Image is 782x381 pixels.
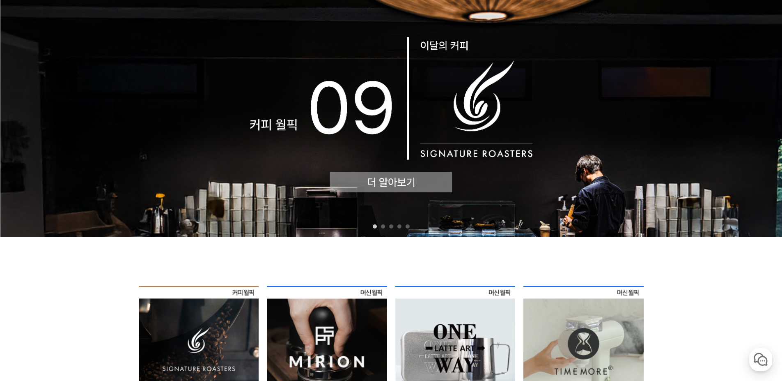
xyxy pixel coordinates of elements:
[106,261,158,281] a: 설정
[54,261,106,281] a: 대화
[26,273,31,279] span: 홈
[75,273,85,280] span: 대화
[389,224,393,229] a: 3
[127,273,137,279] span: 설정
[397,224,401,229] a: 4
[373,224,377,229] a: 1
[381,224,385,229] a: 2
[406,224,410,229] a: 5
[2,261,54,281] a: 홈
